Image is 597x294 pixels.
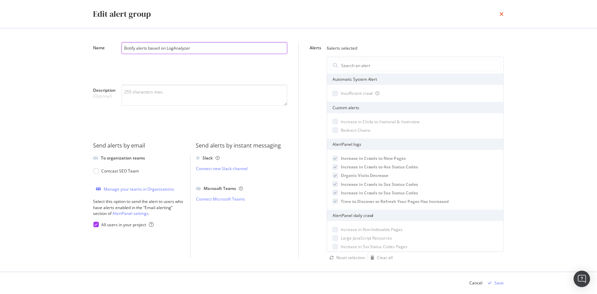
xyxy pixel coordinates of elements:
[204,186,243,191] div: Microsoft Teams
[327,74,504,85] div: Automatic System Alert
[341,199,449,204] span: Time to Discover or Refresh Your Pages Has Increased
[574,271,590,287] div: Open Intercom Messenger
[340,60,501,71] input: Search an alert
[203,155,220,161] div: Slack
[341,172,389,178] span: Organic Visits Decrease
[377,255,393,260] div: Clear all
[327,139,504,150] div: AlertPanel logs
[341,155,406,161] span: Increase in Crawls to New Pages
[341,235,392,241] span: Large JavaScript Resources
[341,164,418,170] span: Increase in Crawls to 4xx Status Codes
[341,127,371,133] span: Redirect Chains
[93,142,185,150] div: Send alerts by email
[341,181,418,187] span: Increase in Crawls to 3xx Status Codes
[101,155,145,161] div: To organization teams
[196,142,287,150] div: Send alerts by instant messaging
[327,254,365,262] button: Reset selection
[196,166,287,171] a: Connect new Slack channel
[93,45,116,77] label: Name
[341,227,403,232] span: Increase in Non-Indexable Pages
[102,168,139,174] span: Comcast SEO Team
[102,222,146,228] span: All users in your project
[470,278,483,289] button: Cancel
[341,90,373,96] span: Insufficient crawl
[470,280,483,286] div: Cancel
[500,8,504,20] div: times
[495,280,504,286] div: Save
[327,45,357,51] div: 6 alerts selected
[93,87,116,93] span: Description
[341,244,408,250] span: Increase in 5xx Status Codes Pages
[310,45,321,52] label: Alerts
[485,278,504,289] button: Save
[104,186,174,192] div: Manage your teams in Organizations
[113,210,149,216] a: AlertPanel settings
[341,119,420,125] span: Increase in Clicks to /national & /overview
[196,196,287,202] a: Connect Microsoft Teams
[341,190,418,196] span: Increase in Crawls to 5xx Status Codes
[93,199,185,216] div: Select this option to send the alert to users who have alerts enabled in the “Email alerting” sec...
[121,42,287,54] input: Name
[368,254,393,262] button: Clear all
[336,255,365,260] div: Reset selection
[327,102,504,113] div: Custom alerts
[93,93,116,99] span: (Optional)
[327,210,504,221] div: AlertPanel daily crawl
[93,8,151,20] div: Edit alert group
[93,185,174,193] button: Manage your teams in Organizations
